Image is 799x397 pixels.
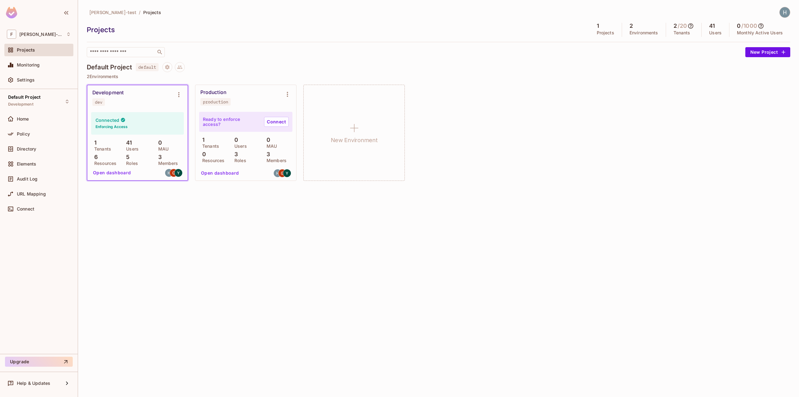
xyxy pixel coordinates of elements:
[199,137,204,143] p: 1
[17,62,40,67] span: Monitoring
[780,7,790,17] img: Harun Akgun
[674,30,690,35] p: Tenants
[283,169,291,177] img: yigit.balceli@finchnow.com
[17,176,37,181] span: Audit Log
[123,154,130,160] p: 5
[199,151,206,157] p: 0
[174,169,182,177] img: yigit.balceli@finchnow.com
[7,30,16,39] span: F
[741,23,757,29] h5: / 1000
[737,30,783,35] p: Monthly Active Users
[199,168,242,178] button: Open dashboard
[278,169,286,177] img: goktug@finchnow.com
[155,161,178,166] p: Members
[155,154,162,160] p: 3
[139,9,140,15] li: /
[678,23,687,29] h5: / 20
[331,136,378,145] h1: New Environment
[200,89,226,96] div: Production
[281,88,294,101] button: Environment settings
[263,144,277,149] p: MAU
[91,168,134,178] button: Open dashboard
[203,117,259,127] p: Ready to enforce access?
[17,132,30,136] span: Policy
[264,117,289,127] a: Connect
[17,146,36,151] span: Directory
[231,158,246,163] p: Roles
[17,161,36,166] span: Elements
[89,9,136,15] span: [PERSON_NAME]-test
[155,140,162,146] p: 0
[597,30,614,35] p: Projects
[263,137,270,143] p: 0
[17,381,50,386] span: Help & Updates
[674,23,677,29] h5: 2
[17,191,46,196] span: URL Mapping
[231,151,238,157] p: 3
[19,32,63,37] span: Workspace: finch-test
[630,30,658,35] p: Environments
[87,74,790,79] p: 2 Environments
[136,63,159,71] span: default
[92,90,124,96] div: Development
[143,9,161,15] span: Projects
[8,95,41,100] span: Default Project
[274,169,282,177] img: harun@finchnow.com
[630,23,633,29] h5: 2
[203,99,228,104] div: production
[91,154,98,160] p: 6
[170,169,178,177] img: goktug@finchnow.com
[162,65,172,71] span: Project settings
[17,47,35,52] span: Projects
[263,151,270,157] p: 3
[5,357,73,367] button: Upgrade
[155,146,169,151] p: MAU
[597,23,599,29] h5: 1
[199,144,219,149] p: Tenants
[709,30,722,35] p: Users
[123,140,132,146] p: 41
[17,77,35,82] span: Settings
[17,117,29,122] span: Home
[91,146,111,151] p: Tenants
[91,161,116,166] p: Resources
[87,25,586,34] div: Projects
[96,117,119,123] h4: Connected
[173,88,185,101] button: Environment settings
[165,169,173,177] img: harun@finchnow.com
[123,161,138,166] p: Roles
[123,146,139,151] p: Users
[199,158,224,163] p: Resources
[87,63,132,71] h4: Default Project
[6,7,17,18] img: SReyMgAAAABJRU5ErkJggg==
[17,206,34,211] span: Connect
[95,100,102,105] div: dev
[91,140,96,146] p: 1
[96,124,128,130] h6: Enforcing Access
[709,23,715,29] h5: 41
[231,137,238,143] p: 0
[745,47,790,57] button: New Project
[263,158,287,163] p: Members
[8,102,33,107] span: Development
[737,23,741,29] h5: 0
[231,144,247,149] p: Users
